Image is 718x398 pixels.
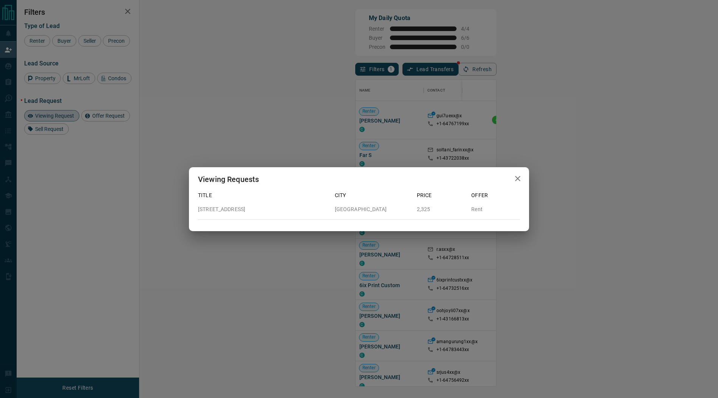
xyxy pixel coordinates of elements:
p: 2,325 [417,205,466,213]
p: Offer [471,191,520,199]
p: Rent [471,205,520,213]
p: Title [198,191,329,199]
p: [GEOGRAPHIC_DATA] [335,205,411,213]
p: [STREET_ADDRESS] [198,205,329,213]
p: City [335,191,411,199]
p: Price [417,191,466,199]
h2: Viewing Requests [189,167,268,191]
